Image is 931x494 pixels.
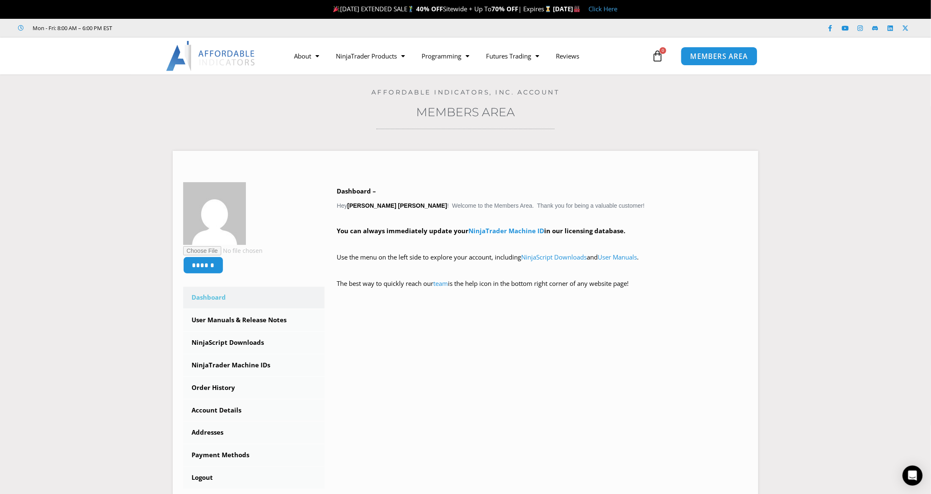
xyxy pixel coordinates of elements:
[337,252,748,275] p: Use the menu on the left side to explore your account, including and .
[327,46,413,66] a: NinjaTrader Products
[691,53,748,60] span: MEMBERS AREA
[553,5,581,13] strong: [DATE]
[492,5,519,13] strong: 70% OFF
[417,5,443,13] strong: 40% OFF
[183,182,246,245] img: 45c0057e6f4855a36cff5f96179758a8b12d68a3e26da419b00d2a9fa1d712f1
[574,6,580,12] img: 🏭
[183,444,325,466] a: Payment Methods
[183,422,325,443] a: Addresses
[337,186,748,301] div: Hey ! Welcome to the Members Area. Thank you for being a valuable customer!
[469,227,545,235] a: NinjaTrader Machine ID
[903,466,923,486] div: Open Intercom Messenger
[31,23,113,33] span: Mon - Fri: 8:00 AM – 6:00 PM EST
[337,278,748,301] p: The best way to quickly reach our is the help icon in the bottom right corner of any website page!
[331,5,553,13] span: [DATE] EXTENDED SALE Sitewide + Up To | Expires
[166,41,256,71] img: LogoAI | Affordable Indicators – NinjaTrader
[183,377,325,399] a: Order History
[434,279,448,288] a: team
[286,46,650,66] nav: Menu
[333,6,340,12] img: 🎉
[337,227,626,235] strong: You can always immediately update your in our licensing database.
[660,47,666,54] span: 0
[286,46,327,66] a: About
[522,253,587,261] a: NinjaScript Downloads
[371,88,560,96] a: Affordable Indicators, Inc. Account
[598,253,637,261] a: User Manuals
[413,46,478,66] a: Programming
[124,24,250,32] iframe: Customer reviews powered by Trustpilot
[183,332,325,354] a: NinjaScript Downloads
[183,287,325,489] nav: Account pages
[183,467,325,489] a: Logout
[347,202,447,209] strong: [PERSON_NAME] [PERSON_NAME]
[681,46,757,65] a: MEMBERS AREA
[408,6,414,12] img: 🏌️‍♂️
[478,46,547,66] a: Futures Trading
[183,287,325,308] a: Dashboard
[183,400,325,421] a: Account Details
[547,46,588,66] a: Reviews
[639,44,676,68] a: 0
[337,187,376,195] b: Dashboard –
[183,309,325,331] a: User Manuals & Release Notes
[545,6,551,12] img: ⌛
[183,354,325,376] a: NinjaTrader Machine IDs
[589,5,618,13] a: Click Here
[416,105,515,119] a: Members Area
